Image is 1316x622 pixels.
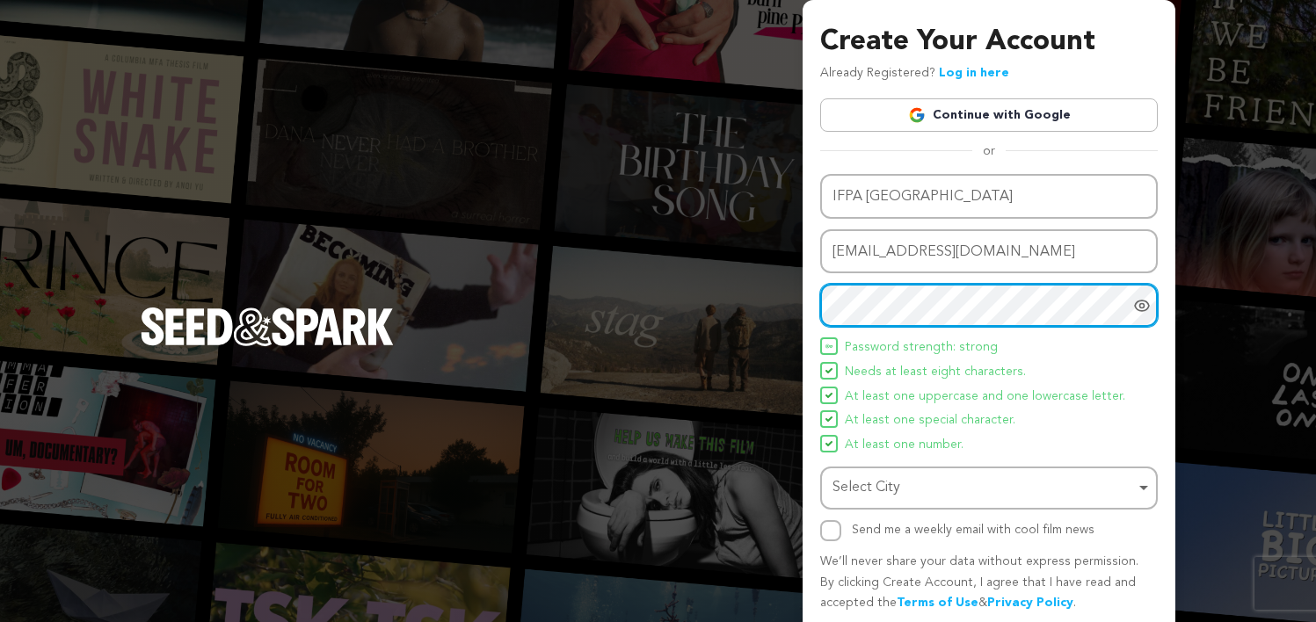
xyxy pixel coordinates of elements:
[825,440,832,447] img: Seed&Spark Icon
[825,343,832,350] img: Seed&Spark Icon
[908,106,926,124] img: Google logo
[141,307,394,346] img: Seed&Spark Logo
[825,392,832,399] img: Seed&Spark Icon
[845,362,1026,383] span: Needs at least eight characters.
[825,416,832,423] img: Seed&Spark Icon
[141,307,394,381] a: Seed&Spark Homepage
[820,21,1158,63] h3: Create Your Account
[939,67,1009,79] a: Log in here
[987,597,1073,609] a: Privacy Policy
[972,142,1006,160] span: or
[820,174,1158,219] input: Name
[820,552,1158,614] p: We’ll never share your data without express permission. By clicking Create Account, I agree that ...
[845,337,998,358] span: Password strength: strong
[852,524,1094,536] label: Send me a weekly email with cool film news
[845,410,1015,431] span: At least one special character.
[1133,297,1151,315] a: Show password as plain text. Warning: this will display your password on the screen.
[825,367,832,374] img: Seed&Spark Icon
[820,229,1158,274] input: Email address
[845,387,1125,408] span: At least one uppercase and one lowercase letter.
[832,475,1135,501] div: Select City
[845,435,963,456] span: At least one number.
[820,98,1158,132] a: Continue with Google
[820,63,1009,84] p: Already Registered?
[897,597,978,609] a: Terms of Use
